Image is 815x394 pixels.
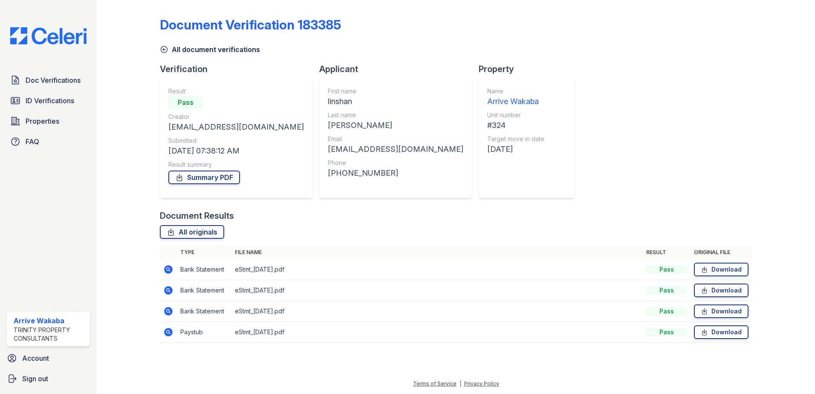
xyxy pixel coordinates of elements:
[168,121,304,133] div: [EMAIL_ADDRESS][DOMAIN_NAME]
[26,75,81,85] span: Doc Verifications
[487,87,544,107] a: Name Arrive Wakaba
[319,63,479,75] div: Applicant
[328,87,463,96] div: First name
[487,143,544,155] div: [DATE]
[177,259,231,280] td: Bank Statement
[487,96,544,107] div: Arrive Wakaba
[694,325,749,339] a: Download
[328,111,463,119] div: Last name
[177,246,231,259] th: Type
[26,136,39,147] span: FAQ
[177,301,231,322] td: Bank Statement
[14,316,87,326] div: Arrive Wakaba
[3,370,93,387] a: Sign out
[3,27,93,44] img: CE_Logo_Blue-a8612792a0a2168367f1c8372b55b34899dd931a85d93a1a3d3e32e68fde9ad4.png
[168,171,240,184] a: Summary PDF
[168,87,304,96] div: Result
[168,113,304,121] div: Creator
[487,87,544,96] div: Name
[160,63,319,75] div: Verification
[460,380,461,387] div: |
[691,246,752,259] th: Original file
[3,350,93,367] a: Account
[168,160,304,169] div: Result summary
[7,92,90,109] a: ID Verifications
[168,136,304,145] div: Submitted
[328,119,463,131] div: [PERSON_NAME]
[7,72,90,89] a: Doc Verifications
[328,167,463,179] div: [PHONE_NUMBER]
[646,286,687,295] div: Pass
[22,353,49,363] span: Account
[694,263,749,276] a: Download
[160,44,260,55] a: All document verifications
[487,119,544,131] div: #324
[479,63,581,75] div: Property
[168,96,202,109] div: Pass
[168,145,304,157] div: [DATE] 07:38:12 AM
[231,246,643,259] th: File name
[487,111,544,119] div: Unit number
[26,116,59,126] span: Properties
[177,322,231,343] td: Paystub
[177,280,231,301] td: Bank Statement
[643,246,691,259] th: Result
[7,133,90,150] a: FAQ
[160,210,234,222] div: Document Results
[7,113,90,130] a: Properties
[646,307,687,316] div: Pass
[328,159,463,167] div: Phone
[22,374,48,384] span: Sign out
[646,265,687,274] div: Pass
[231,322,643,343] td: eStmt_[DATE].pdf
[231,280,643,301] td: eStmt_[DATE].pdf
[160,225,224,239] a: All originals
[694,304,749,318] a: Download
[328,143,463,155] div: [EMAIL_ADDRESS][DOMAIN_NAME]
[413,380,457,387] a: Terms of Service
[694,284,749,297] a: Download
[26,96,74,106] span: ID Verifications
[464,380,499,387] a: Privacy Policy
[646,328,687,336] div: Pass
[231,259,643,280] td: eStmt_[DATE].pdf
[14,326,87,343] div: Trinity Property Consultants
[487,135,544,143] div: Target move in date
[328,96,463,107] div: linshan
[328,135,463,143] div: Email
[231,301,643,322] td: eStmt_[DATE].pdf
[160,17,341,32] div: Document Verification 183385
